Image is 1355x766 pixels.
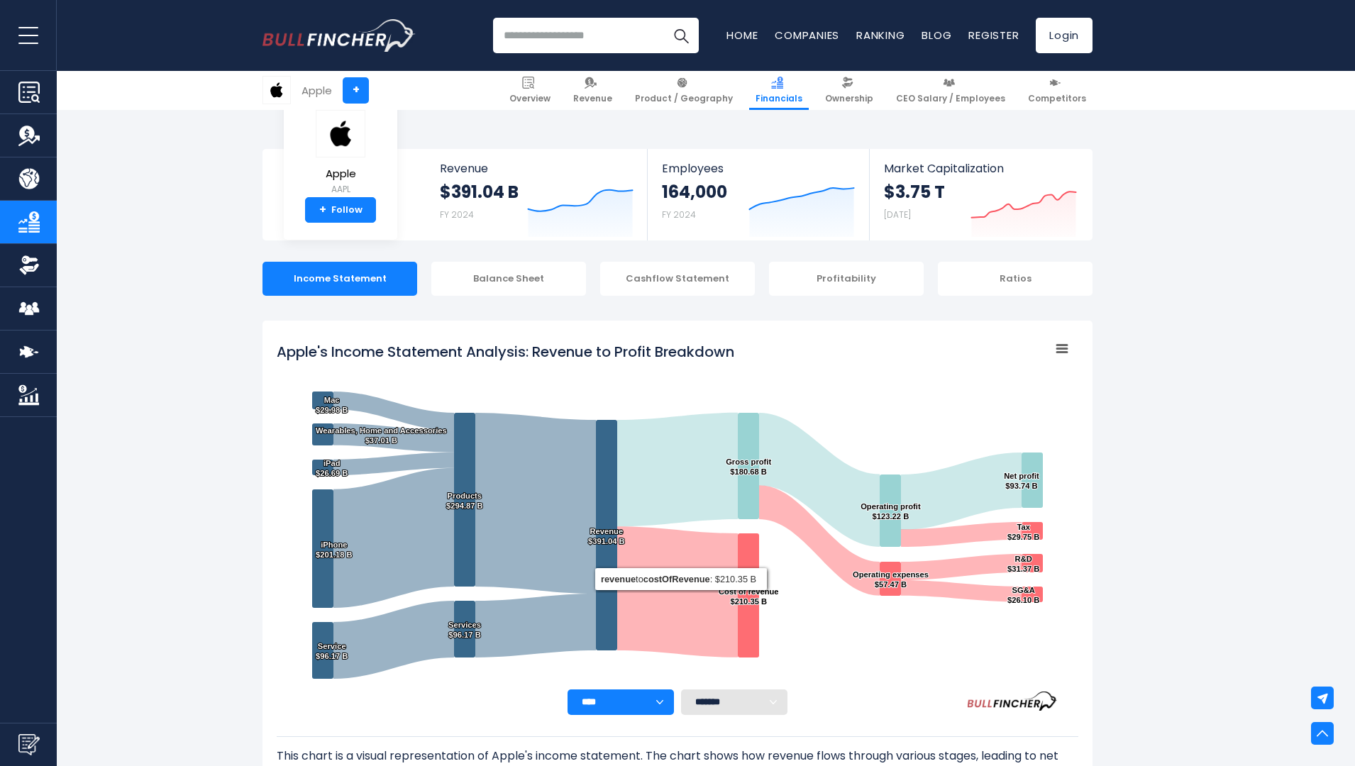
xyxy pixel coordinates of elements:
text: Operating profit $123.22 B [861,502,921,521]
span: Financials [756,93,802,104]
img: Bullfincher logo [262,19,416,52]
strong: $391.04 B [440,181,519,203]
span: Product / Geography [635,93,733,104]
text: Gross profit $180.68 B [726,457,771,476]
span: Apple [316,168,365,180]
a: Product / Geography [629,71,739,110]
text: Service $96.17 B [316,642,348,660]
text: R&D $31.37 B [1007,555,1039,573]
div: Income Statement [262,262,417,296]
a: Revenue [567,71,619,110]
text: Services $96.17 B [448,621,481,639]
span: Employees [662,162,854,175]
a: Ranking [856,28,905,43]
a: Employees 164,000 FY 2024 [648,149,868,240]
text: Operating expenses $57.47 B [853,570,929,589]
text: iPhone $201.18 B [316,540,353,559]
div: Ratios [938,262,1093,296]
a: Overview [503,71,557,110]
small: [DATE] [884,209,911,221]
span: Revenue [573,93,612,104]
a: Apple AAPL [315,109,366,198]
a: Market Capitalization $3.75 T [DATE] [870,149,1091,240]
strong: $3.75 T [884,181,945,203]
span: Competitors [1028,93,1086,104]
a: + [343,77,369,104]
text: iPad $26.69 B [316,459,348,477]
svg: Apple's Income Statement Analysis: Revenue to Profit Breakdown [277,335,1078,689]
a: Companies [775,28,839,43]
a: Home [726,28,758,43]
img: AAPL logo [263,77,290,104]
strong: 164,000 [662,181,727,203]
a: Go to homepage [262,19,415,52]
text: Wearables, Home and Accessories $37.01 B [316,426,447,445]
small: FY 2024 [440,209,474,221]
a: Blog [922,28,951,43]
tspan: Apple's Income Statement Analysis: Revenue to Profit Breakdown [277,342,734,362]
text: Tax $29.75 B [1007,523,1039,541]
button: Search [663,18,699,53]
text: Cost of revenue $210.35 B [719,587,779,606]
span: CEO Salary / Employees [896,93,1005,104]
div: Apple [302,82,332,99]
a: Register [968,28,1019,43]
strong: + [319,204,326,216]
text: Products $294.87 B [446,492,483,510]
div: Profitability [769,262,924,296]
text: SG&A $26.10 B [1007,586,1039,604]
a: Competitors [1022,71,1093,110]
a: +Follow [305,197,376,223]
text: Net profit $93.74 B [1004,472,1039,490]
span: Revenue [440,162,634,175]
span: Ownership [825,93,873,104]
a: Login [1036,18,1093,53]
span: Overview [509,93,551,104]
a: Ownership [819,71,880,110]
img: Ownership [18,255,40,276]
text: Mac $29.98 B [316,396,348,414]
small: FY 2024 [662,209,696,221]
div: Balance Sheet [431,262,586,296]
div: Cashflow Statement [600,262,755,296]
a: Financials [749,71,809,110]
span: Market Capitalization [884,162,1077,175]
text: Revenue $391.04 B [588,527,625,545]
a: Revenue $391.04 B FY 2024 [426,149,648,240]
small: AAPL [316,183,365,196]
img: AAPL logo [316,110,365,157]
a: CEO Salary / Employees [890,71,1012,110]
